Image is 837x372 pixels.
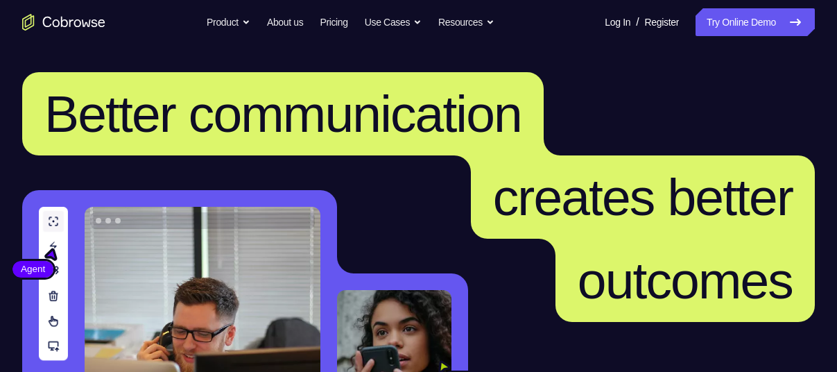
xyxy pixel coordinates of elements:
[578,251,793,310] span: outcomes
[605,8,630,36] a: Log In
[44,85,521,143] span: Better communication
[645,8,679,36] a: Register
[267,8,303,36] a: About us
[438,8,494,36] button: Resources
[320,8,347,36] a: Pricing
[365,8,422,36] button: Use Cases
[696,8,815,36] a: Try Online Demo
[207,8,250,36] button: Product
[493,168,793,226] span: creates better
[22,14,105,31] a: Go to the home page
[636,14,639,31] span: /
